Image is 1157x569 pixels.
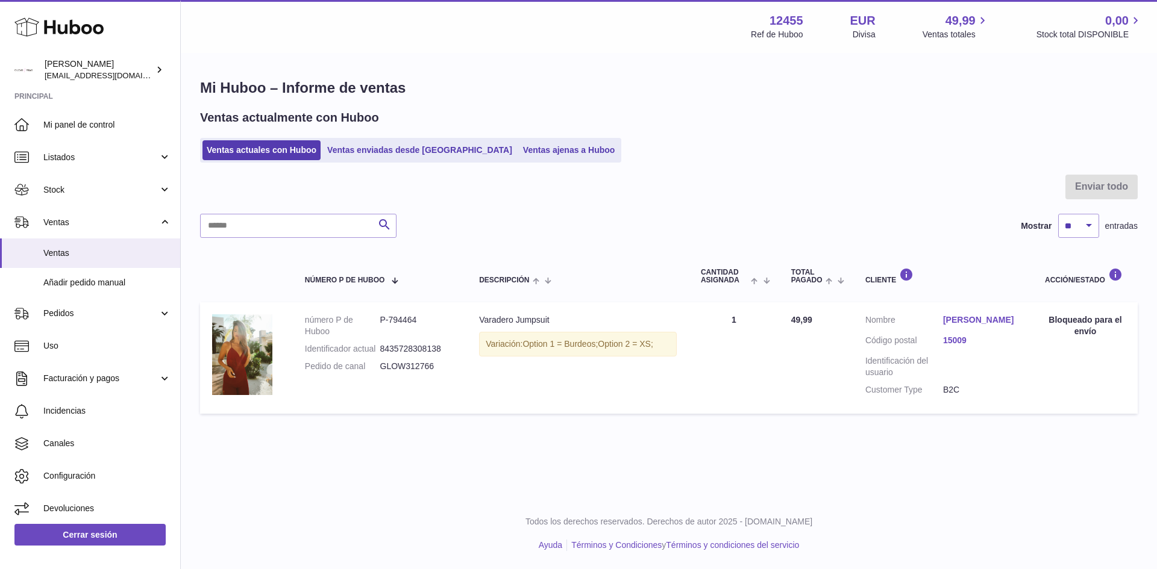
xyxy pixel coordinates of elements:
span: Stock [43,184,158,196]
div: Divisa [853,29,876,40]
span: 49,99 [945,13,976,29]
span: Uso [43,340,171,352]
span: Facturación y pagos [43,373,158,384]
a: [PERSON_NAME] [943,314,1021,326]
div: Acción/Estado [1045,268,1126,284]
span: Ventas [43,217,158,228]
span: Cantidad ASIGNADA [701,269,748,284]
a: Términos y condiciones del servicio [666,540,799,550]
span: Total pagado [791,269,823,284]
dd: GLOW312766 [380,361,456,372]
h1: Mi Huboo – Informe de ventas [200,78,1138,98]
td: 1 [689,302,779,413]
p: Todos los derechos reservados. Derechos de autor 2025 - [DOMAIN_NAME] [190,516,1147,527]
a: Ventas actuales con Huboo [202,140,321,160]
span: Ventas [43,247,171,259]
img: MonoVaraderoBurdeos2.jpg [212,314,272,395]
dt: número P de Huboo [305,314,380,337]
div: Bloqueado para el envío [1045,314,1126,337]
dt: Pedido de canal [305,361,380,372]
div: Ref de Huboo [751,29,803,40]
a: 15009 [943,335,1021,346]
span: Canales [43,438,171,449]
span: entradas [1105,220,1138,232]
li: y [567,539,799,551]
span: Stock total DISPONIBLE [1036,29,1143,40]
span: número P de Huboo [305,276,384,284]
dd: 8435728308138 [380,343,456,355]
span: [EMAIL_ADDRESS][DOMAIN_NAME] [45,70,177,80]
div: Varadero Jumpsuit [479,314,677,326]
span: Incidencias [43,405,171,417]
span: Descripción [479,276,529,284]
h2: Ventas actualmente con Huboo [200,110,379,126]
span: Option 1 = Burdeos; [522,339,598,349]
a: 0,00 Stock total DISPONIBLE [1036,13,1143,40]
label: Mostrar [1021,220,1052,232]
span: Option 2 = XS; [598,339,653,349]
span: Mi panel de control [43,119,171,131]
strong: 12455 [770,13,803,29]
dt: Nombre [865,314,943,329]
dt: Identificación del usuario [865,355,943,378]
dd: B2C [943,384,1021,396]
a: 49,99 Ventas totales [923,13,989,40]
dt: Customer Type [865,384,943,396]
a: Términos y Condiciones [571,540,662,550]
span: Configuración [43,470,171,482]
a: Ayuda [539,540,562,550]
dt: Identificador actual [305,343,380,355]
a: Cerrar sesión [14,524,166,546]
div: [PERSON_NAME] [45,58,153,81]
span: Pedidos [43,308,158,319]
img: pedidos@glowrias.com [14,61,33,79]
dt: Código postal [865,335,943,349]
strong: EUR [850,13,876,29]
span: 0,00 [1105,13,1129,29]
div: Cliente [865,268,1021,284]
a: Ventas ajenas a Huboo [519,140,619,160]
a: Ventas enviadas desde [GEOGRAPHIC_DATA] [323,140,516,160]
span: Listados [43,152,158,163]
span: Ventas totales [923,29,989,40]
dd: P-794464 [380,314,456,337]
span: 49,99 [791,315,812,325]
span: Devoluciones [43,503,171,514]
div: Variación: [479,332,677,356]
span: Añadir pedido manual [43,277,171,288]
